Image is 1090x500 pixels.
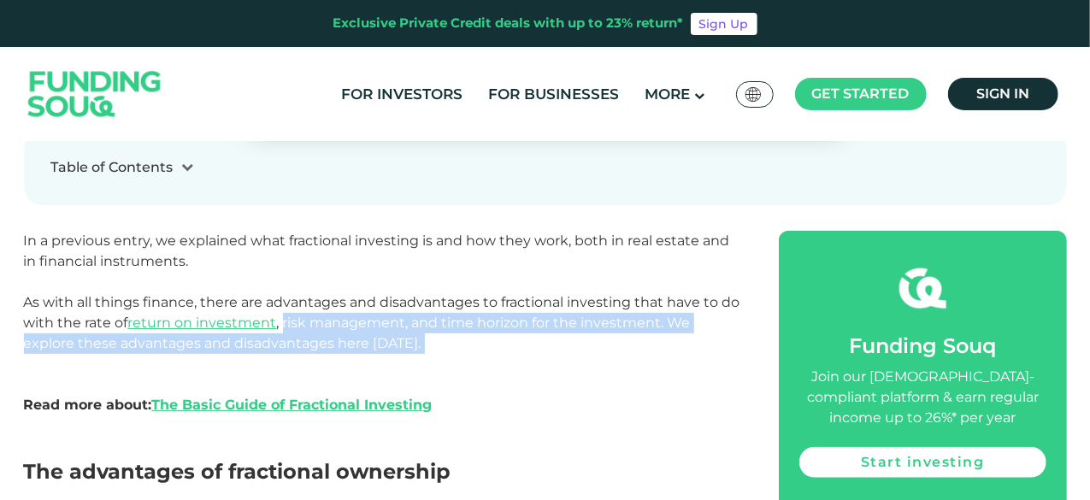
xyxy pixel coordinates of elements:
img: Logo [11,51,179,138]
span: As with all things finance, there are advantages and disadvantages to fractional investing that h... [24,294,740,413]
img: fsicon [899,265,946,312]
a: Sign Up [691,13,757,35]
a: return on investment [128,315,277,331]
img: SA Flag [745,87,761,102]
span: Sign in [976,85,1029,102]
div: Table of Contents [51,157,174,178]
strong: Read more about: [24,397,433,413]
a: Sign in [948,78,1058,110]
span: Funding Souq [849,333,996,358]
div: Exclusive Private Credit deals with up to 23% return* [333,14,684,33]
a: For Investors [337,80,467,109]
span: In a previous entry, we explained what fractional investing is and how they work, both in real es... [24,232,730,269]
span: Get started [812,85,910,102]
a: The Basic Guide of Fractional Investing [152,397,433,413]
div: Join our [DEMOGRAPHIC_DATA]-compliant platform & earn regular income up to 26%* per year [799,367,1046,428]
a: For Businesses [484,80,623,109]
span: More [645,85,690,103]
a: Start investing [799,447,1046,478]
span: The advantages of fractional ownership [24,459,451,484]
